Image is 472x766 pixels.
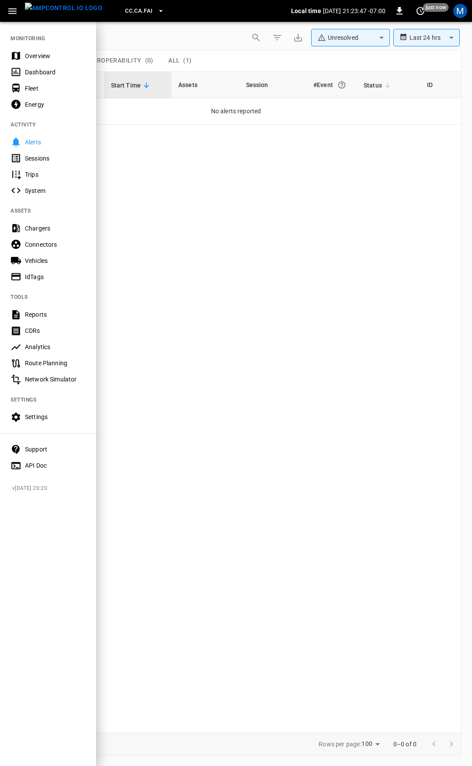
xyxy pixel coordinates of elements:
[323,7,385,15] p: [DATE] 21:23:47 -07:00
[25,170,86,179] div: Trips
[25,310,86,319] div: Reports
[25,138,86,147] div: Alerts
[25,52,86,60] div: Overview
[25,326,86,335] div: CDRs
[25,256,86,265] div: Vehicles
[25,100,86,109] div: Energy
[413,4,427,18] button: set refresh interval
[25,343,86,351] div: Analytics
[25,84,86,93] div: Fleet
[25,3,102,14] img: ampcontrol.io logo
[25,224,86,233] div: Chargers
[25,154,86,163] div: Sessions
[453,4,467,18] div: profile-icon
[25,359,86,367] div: Route Planning
[25,240,86,249] div: Connectors
[291,7,321,15] p: Local time
[25,273,86,281] div: IdTags
[25,413,86,421] div: Settings
[25,375,86,384] div: Network Simulator
[25,68,86,77] div: Dashboard
[25,445,86,454] div: Support
[25,186,86,195] div: System
[25,461,86,470] div: API Doc
[423,3,449,12] span: just now
[125,6,153,16] span: CC.CA.FAI
[12,484,89,493] span: v [DATE] 20:20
